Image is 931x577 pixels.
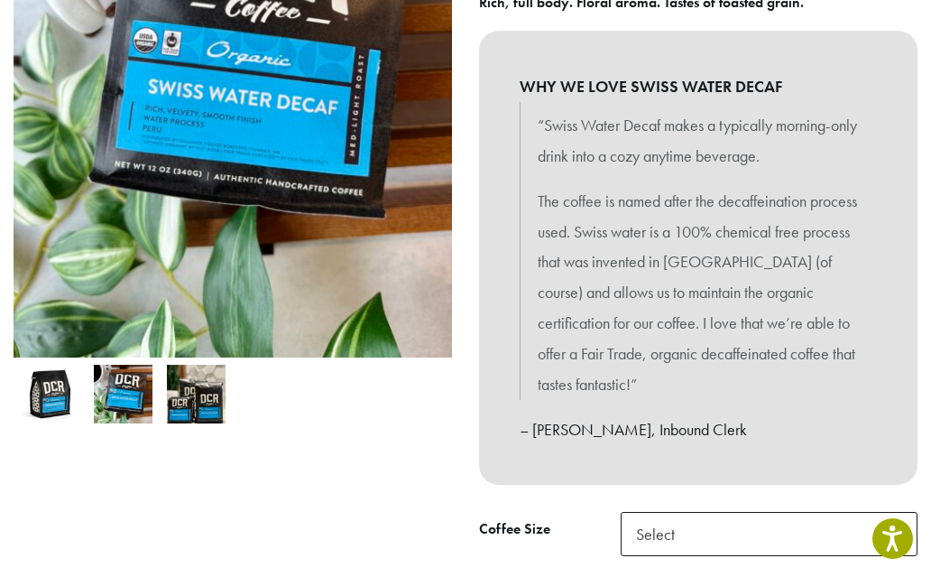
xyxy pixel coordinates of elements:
[479,517,621,543] label: Coffee Size
[621,512,917,556] span: Select
[520,71,877,102] b: WHY WE LOVE SWISS WATER DECAF
[538,186,859,400] p: The coffee is named after the decaffeination process used. Swiss water is a 100% chemical free pr...
[167,365,226,423] img: Swiss Water Decaf - Image 3
[21,365,79,423] img: Swiss Water Decaf
[94,365,152,423] img: Swiss Water Decaf - Image 2
[520,414,877,445] p: – [PERSON_NAME], Inbound Clerk
[629,517,693,552] span: Select
[538,110,859,172] p: “Swiss Water Decaf makes a typically morning-only drink into a cozy anytime beverage.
